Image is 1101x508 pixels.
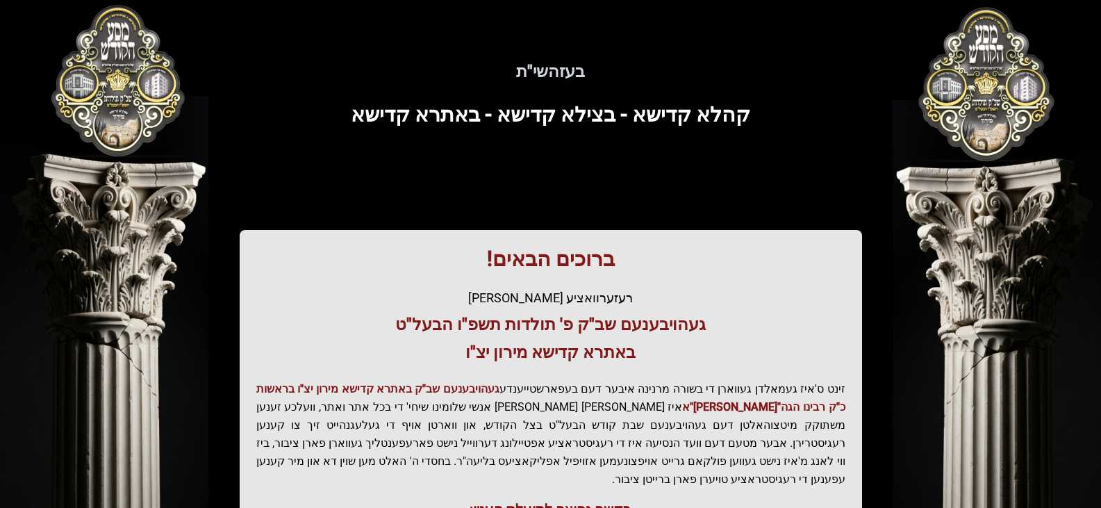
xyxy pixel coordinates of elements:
[351,102,750,126] span: קהלא קדישא - בצילא קדישא - באתרא קדישא
[256,382,845,413] span: געהויבענעם שב"ק באתרא קדישא מירון יצ"ו בראשות כ"ק רבינו הגה"[PERSON_NAME]"א
[256,288,845,308] div: רעזערוואציע [PERSON_NAME]
[256,380,845,489] p: זינט ס'איז געמאלדן געווארן די בשורה מרנינה איבער דעם בעפארשטייענדע איז [PERSON_NAME] [PERSON_NAME...
[256,247,845,272] h1: ברוכים הבאים!
[129,60,973,83] h5: בעזהשי"ת
[256,313,845,336] h3: געהויבענעם שב"ק פ' תולדות תשפ"ו הבעל"ט
[256,341,845,363] h3: באתרא קדישא מירון יצ"ו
